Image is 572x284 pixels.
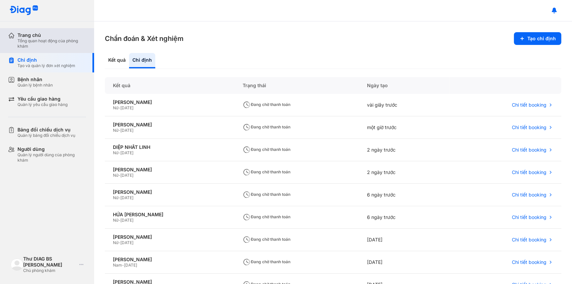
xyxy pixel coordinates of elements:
div: Bảng đối chiếu dịch vụ [17,127,75,133]
span: Nữ [113,173,118,178]
span: - [118,195,120,200]
div: 2 ngày trước [359,139,449,161]
span: Đang chờ thanh toán [243,192,290,197]
span: - [118,240,120,245]
span: Đang chờ thanh toán [243,214,290,219]
span: [DATE] [120,105,133,110]
span: - [122,263,124,268]
div: Tổng quan hoạt động của phòng khám [17,38,86,49]
span: Chi tiết booking [512,102,546,108]
div: [PERSON_NAME] [113,99,227,105]
span: Chi tiết booking [512,124,546,130]
div: 6 ngày trước [359,184,449,206]
div: Quản lý bảng đối chiếu dịch vụ [17,133,75,138]
div: [PERSON_NAME] [113,189,227,195]
div: [PERSON_NAME] [113,234,227,240]
div: Trạng thái [235,77,359,94]
div: Yêu cầu giao hàng [17,96,68,102]
span: Chi tiết booking [512,237,546,243]
div: Trang chủ [17,32,86,38]
span: [DATE] [120,195,133,200]
div: Thư DIAG BS [PERSON_NAME] [23,256,77,268]
span: Nữ [113,195,118,200]
div: Người dùng [17,146,86,152]
span: Chi tiết booking [512,192,546,198]
span: Đang chờ thanh toán [243,169,290,174]
span: Chi tiết booking [512,147,546,153]
div: Kết quả [105,53,129,68]
div: [PERSON_NAME] [113,122,227,128]
span: - [118,173,120,178]
span: - [118,105,120,110]
span: Đang chờ thanh toán [243,147,290,152]
img: logo [9,5,38,16]
div: Ngày tạo [359,77,449,94]
div: Chỉ định [17,57,75,63]
span: [DATE] [124,263,137,268]
span: Nữ [113,218,118,223]
span: Nữ [113,240,118,245]
div: DIỆP NHẤT LINH [113,144,227,150]
span: [DATE] [120,150,133,155]
div: [DATE] [359,251,449,274]
div: Quản lý bệnh nhân [17,82,53,88]
div: Bệnh nhân [17,76,53,82]
div: 2 ngày trước [359,161,449,184]
span: Nữ [113,150,118,155]
span: Đang chờ thanh toán [243,237,290,242]
span: Chi tiết booking [512,169,546,175]
div: [DATE] [359,229,449,251]
span: [DATE] [120,128,133,133]
span: - [118,150,120,155]
div: một giờ trước [359,116,449,139]
div: vài giây trước [359,94,449,116]
div: Chủ phòng khám [23,268,77,273]
div: 6 ngày trước [359,206,449,229]
span: Nam [113,263,122,268]
div: Kết quả [105,77,235,94]
span: [DATE] [120,173,133,178]
div: Quản lý yêu cầu giao hàng [17,102,68,107]
span: Đang chờ thanh toán [243,102,290,107]
span: - [118,128,120,133]
span: - [118,218,120,223]
div: HỨA [PERSON_NAME] [113,212,227,218]
span: [DATE] [120,218,133,223]
div: [PERSON_NAME] [113,257,227,263]
span: Nữ [113,128,118,133]
span: Đang chờ thanh toán [243,259,290,264]
img: logo [11,259,23,271]
div: Tạo và quản lý đơn xét nghiệm [17,63,75,68]
div: Quản lý người dùng của phòng khám [17,152,86,163]
span: Đang chờ thanh toán [243,124,290,129]
button: Tạo chỉ định [514,32,561,45]
span: [DATE] [120,240,133,245]
div: [PERSON_NAME] [113,167,227,173]
h3: Chẩn đoán & Xét nghiệm [105,34,183,43]
span: Nữ [113,105,118,110]
span: Chi tiết booking [512,259,546,265]
div: Chỉ định [129,53,155,68]
span: Chi tiết booking [512,214,546,220]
